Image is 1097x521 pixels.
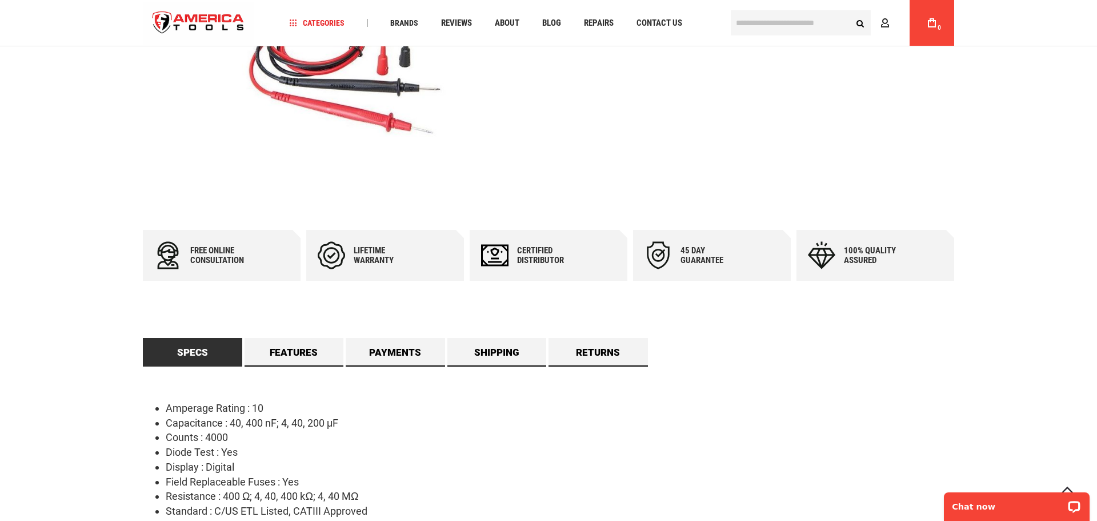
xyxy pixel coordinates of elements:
li: Resistance : 400 Ω; 4, 40, 400 kΩ; 4, 40 MΩ [166,489,954,504]
li: Standard : C/US ETL Listed, CATIII Approved [166,504,954,519]
a: Categories [285,15,350,31]
li: Counts : 4000 [166,430,954,445]
div: Lifetime warranty [354,246,422,265]
a: Payments [346,338,445,367]
a: Contact Us [631,15,687,31]
a: About [490,15,525,31]
div: 100% quality assured [844,246,912,265]
li: Amperage Rating : 10 [166,401,954,416]
a: Features [245,338,344,367]
div: Certified Distributor [517,246,586,265]
span: Blog [542,19,561,27]
a: store logo [143,2,254,45]
span: Repairs [584,19,614,27]
span: About [495,19,519,27]
span: Reviews [441,19,472,27]
div: Free online consultation [190,246,259,265]
span: Contact Us [636,19,682,27]
span: 0 [938,25,941,31]
li: Capacitance : 40, 400 nF; 4, 40, 200 μF [166,416,954,431]
li: Display : Digital [166,460,954,475]
a: Returns [548,338,648,367]
a: Shipping [447,338,547,367]
iframe: LiveChat chat widget [936,485,1097,521]
li: Field Replaceable Fuses : Yes [166,475,954,490]
a: Repairs [579,15,619,31]
img: America Tools [143,2,254,45]
li: Diode Test : Yes [166,445,954,460]
div: 45 day Guarantee [680,246,749,265]
a: Blog [537,15,566,31]
a: Brands [385,15,423,31]
span: Brands [390,19,418,27]
span: Categories [290,19,345,27]
button: Search [849,12,871,34]
a: Specs [143,338,242,367]
a: Reviews [436,15,477,31]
